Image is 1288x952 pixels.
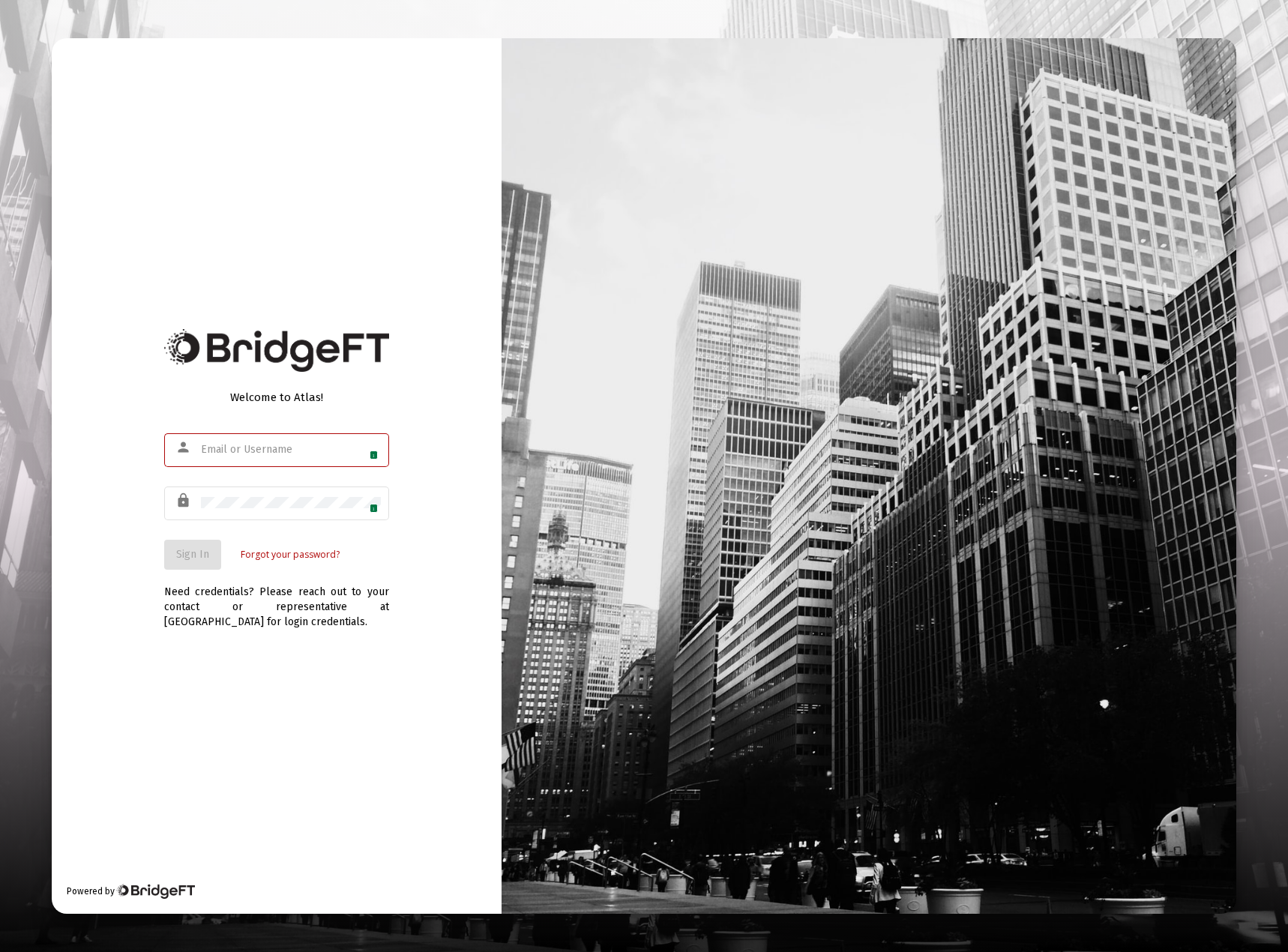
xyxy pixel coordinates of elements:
[175,439,193,457] mat-icon: person
[370,451,378,460] span: 1
[363,498,375,510] img: npw-badge-icon.svg
[201,444,381,456] input: Email or Username
[164,540,221,570] button: Sign In
[164,390,389,405] div: Welcome to Atlas!
[116,884,195,899] img: Bridge Financial Technology Logo
[370,504,378,513] span: 1
[175,492,193,510] mat-icon: lock
[176,548,209,561] span: Sign In
[164,570,389,630] div: Need credentials? Please reach out to your contact or representative at [GEOGRAPHIC_DATA] for log...
[164,329,389,372] img: Bridge Financial Technology Logo
[363,445,375,457] img: npw-badge-icon.svg
[67,884,195,899] div: Powered by
[241,547,340,562] a: Forgot your password?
